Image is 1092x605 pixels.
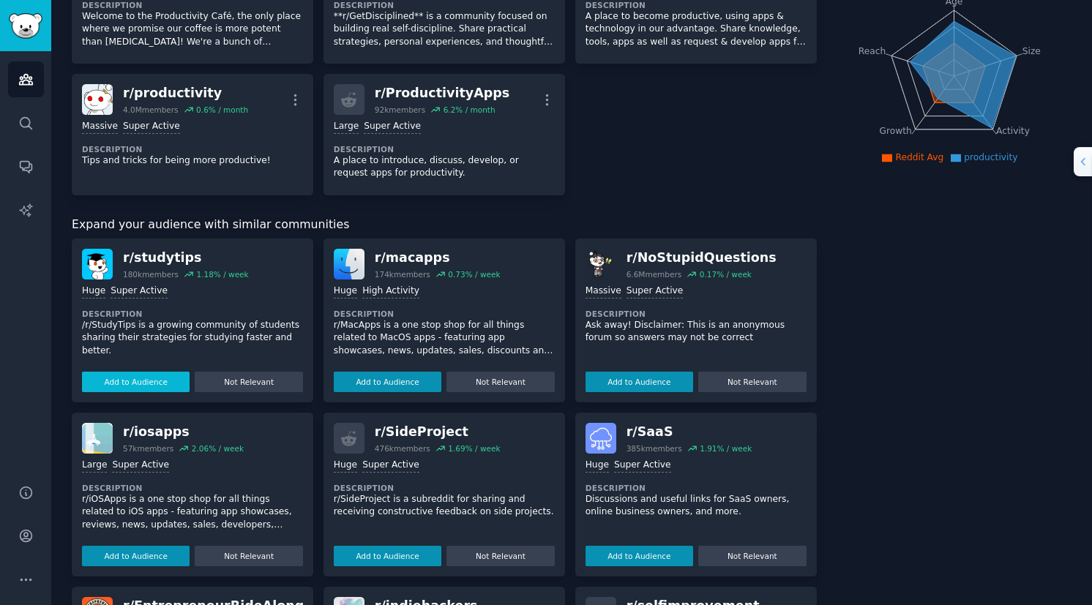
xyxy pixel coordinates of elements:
[334,493,555,519] p: r/SideProject is a subreddit for sharing and receiving constructive feedback on side projects.
[586,249,616,279] img: NoStupidQuestions
[700,443,752,454] div: 1.91 % / week
[82,120,118,134] div: Massive
[858,45,886,56] tspan: Reach
[375,105,425,115] div: 92k members
[111,285,168,298] div: Super Active
[964,152,1017,162] span: productivity
[996,126,1030,136] tspan: Activity
[72,74,313,195] a: productivityr/productivity4.0Mmembers0.6% / monthMassiveSuper ActiveDescriptionTips and tricks fo...
[82,309,303,319] dt: Description
[627,443,682,454] div: 385k members
[375,269,430,279] div: 174k members
[362,285,419,298] div: High Activity
[82,459,107,473] div: Large
[586,372,693,392] button: Add to Audience
[1022,45,1040,56] tspan: Size
[375,423,501,441] div: r/ SideProject
[448,443,500,454] div: 1.69 % / week
[586,546,693,566] button: Add to Audience
[334,10,555,49] p: **r/GetDisciplined** is a community focused on building real self-discipline. Share practical str...
[82,546,190,566] button: Add to Audience
[334,120,359,134] div: Large
[82,285,105,298] div: Huge
[82,423,113,454] img: iosapps
[586,459,609,473] div: Huge
[82,319,303,358] p: /r/StudyTips is a growing community of students sharing their strategies for studying faster and ...
[627,269,682,279] div: 6.6M members
[446,372,554,392] button: Not Relevant
[627,423,752,441] div: r/ SaaS
[123,84,248,102] div: r/ productivity
[334,144,555,154] dt: Description
[192,443,244,454] div: 2.06 % / week
[698,372,806,392] button: Not Relevant
[586,423,616,454] img: SaaS
[334,372,441,392] button: Add to Audience
[375,84,509,102] div: r/ ProductivityApps
[324,74,565,195] a: r/ProductivityApps92kmembers6.2% / monthLargeSuper ActiveDescriptionA place to introduce, discuss...
[195,372,302,392] button: Not Relevant
[444,105,495,115] div: 6.2 % / month
[334,319,555,358] p: r/MacApps is a one stop shop for all things related to MacOS apps - featuring app showcases, news...
[586,319,807,345] p: Ask away! Disclaimer: This is an anonymous forum so answers may not be correct
[334,483,555,493] dt: Description
[82,483,303,493] dt: Description
[375,443,430,454] div: 476k members
[586,483,807,493] dt: Description
[586,493,807,519] p: Discussions and useful links for SaaS owners, online business owners, and more.
[586,309,807,319] dt: Description
[82,10,303,49] p: Welcome to the Productivity Café, the only place where we promise our coffee is more potent than ...
[196,105,248,115] div: 0.6 % / month
[334,546,441,566] button: Add to Audience
[72,216,349,234] span: Expand your audience with similar communities
[614,459,671,473] div: Super Active
[362,459,419,473] div: Super Active
[82,144,303,154] dt: Description
[82,372,190,392] button: Add to Audience
[334,154,555,180] p: A place to introduce, discuss, develop, or request apps for productivity.
[9,13,42,39] img: GummySearch logo
[364,120,421,134] div: Super Active
[334,285,357,298] div: Huge
[82,84,113,115] img: productivity
[334,309,555,319] dt: Description
[334,459,357,473] div: Huge
[448,269,500,279] div: 0.73 % / week
[700,269,752,279] div: 0.17 % / week
[82,154,303,168] p: Tips and tricks for being more productive!
[698,546,806,566] button: Not Relevant
[123,105,179,115] div: 4.0M members
[123,423,244,441] div: r/ iosapps
[895,152,943,162] span: Reddit Avg
[375,249,501,267] div: r/ macapps
[123,269,179,279] div: 180k members
[586,285,621,298] div: Massive
[112,459,169,473] div: Super Active
[195,546,302,566] button: Not Relevant
[334,249,364,279] img: macapps
[123,443,173,454] div: 57k members
[123,249,249,267] div: r/ studytips
[627,285,684,298] div: Super Active
[446,546,554,566] button: Not Relevant
[196,269,248,279] div: 1.18 % / week
[627,249,777,267] div: r/ NoStupidQuestions
[879,126,911,136] tspan: Growth
[82,493,303,532] p: r/iOSApps is a one stop shop for all things related to iOS apps - featuring app showcases, review...
[586,10,807,49] p: A place to become productive, using apps & technology in our advantage. Share knowledge, tools, a...
[123,120,180,134] div: Super Active
[82,249,113,279] img: studytips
